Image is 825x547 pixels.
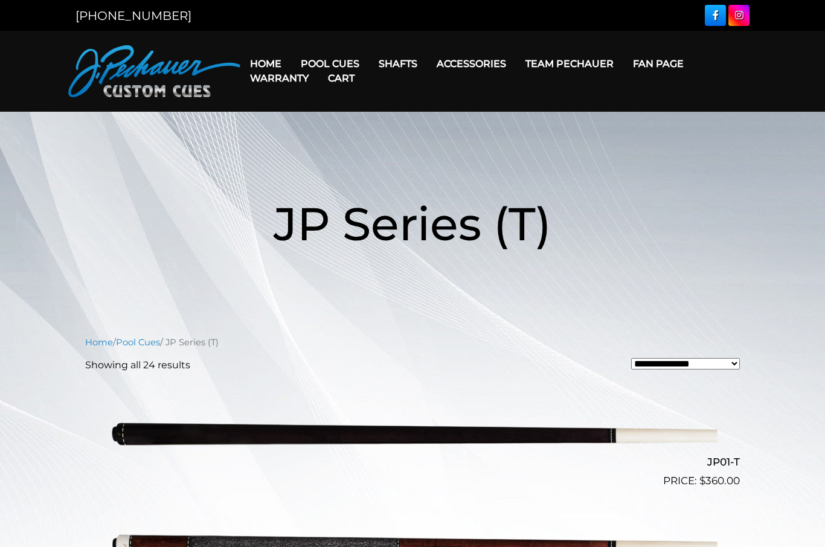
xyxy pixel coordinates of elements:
[291,48,369,79] a: Pool Cues
[369,48,427,79] a: Shafts
[68,45,240,97] img: Pechauer Custom Cues
[240,63,318,94] a: Warranty
[85,336,740,349] nav: Breadcrumb
[85,337,113,348] a: Home
[623,48,693,79] a: Fan Page
[85,358,190,373] p: Showing all 24 results
[75,8,191,23] a: [PHONE_NUMBER]
[516,48,623,79] a: Team Pechauer
[699,475,705,487] span: $
[116,337,160,348] a: Pool Cues
[631,358,740,369] select: Shop order
[240,48,291,79] a: Home
[699,475,740,487] bdi: 360.00
[318,63,364,94] a: Cart
[108,382,717,484] img: JP01-T
[85,450,740,473] h2: JP01-T
[427,48,516,79] a: Accessories
[85,382,740,488] a: JP01-T $360.00
[274,196,551,252] span: JP Series (T)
